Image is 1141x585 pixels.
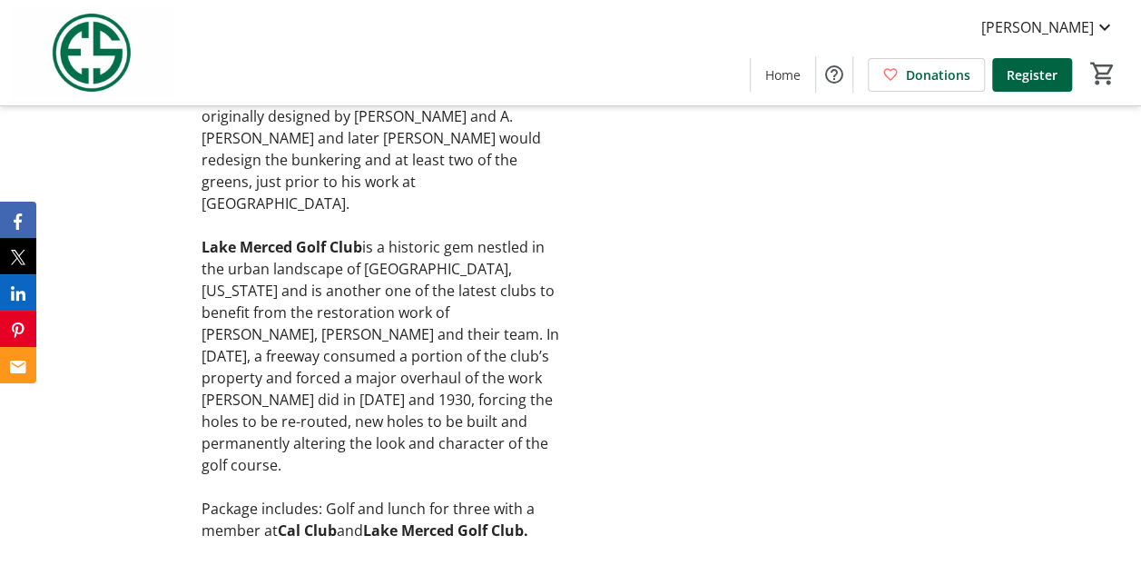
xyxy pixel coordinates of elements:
span: [PERSON_NAME] [981,16,1094,38]
span: is a historic gem nestled in the urban landscape of [GEOGRAPHIC_DATA], [US_STATE] and is another ... [202,237,559,475]
span: and [337,521,363,540]
a: Home [751,58,815,92]
span: Home [765,65,801,84]
img: Evans Scholars Foundation's Logo [11,7,172,98]
span: Register [1007,65,1057,84]
button: [PERSON_NAME] [967,13,1130,42]
strong: Lake Merced Golf Club. [363,521,528,540]
a: Donations [868,58,985,92]
strong: Lake Merced Golf Club [202,237,362,257]
span: Donations [906,65,970,84]
span: Package includes: Golf and lunch for three with a member at [202,499,535,540]
strong: Cal Club [278,521,337,540]
button: Cart [1087,57,1119,90]
button: Help [816,56,852,93]
a: Register [992,58,1072,92]
span: (better known as "Cal Club") was founded in [DATE] and sits in [GEOGRAPHIC_DATA]. The course was ... [202,63,548,213]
